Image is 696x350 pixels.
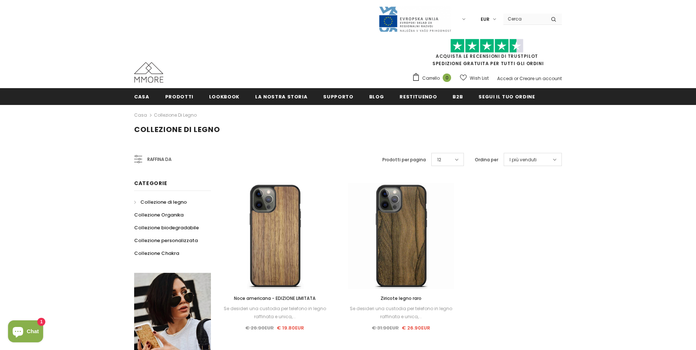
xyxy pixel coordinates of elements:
a: Prodotti [165,88,193,105]
a: supporto [323,88,353,105]
img: Javni Razpis [378,6,451,33]
span: Raffina da [147,155,171,163]
span: € 31.90EUR [372,324,399,331]
a: Collezione personalizzata [134,234,198,247]
div: Se desideri una custodia per telefono in legno raffinata e unica,... [348,305,454,321]
a: Casa [134,111,147,120]
span: € 26.90EUR [402,324,430,331]
span: Ziricote legno raro [381,295,421,301]
a: Collezione di legno [154,112,197,118]
a: Lookbook [209,88,239,105]
a: Segui il tuo ordine [478,88,535,105]
span: Wish List [470,75,489,82]
a: Carrello 0 [412,73,455,84]
a: Wish List [460,72,489,84]
span: B2B [453,93,463,100]
span: or [514,75,518,82]
span: La nostra storia [255,93,307,100]
label: Prodotti per pagina [382,156,426,163]
span: SPEDIZIONE GRATUITA PER TUTTI GLI ORDINI [412,42,562,67]
span: Categorie [134,180,167,187]
a: Collezione di legno [134,196,187,208]
span: Collezione di legno [140,199,187,206]
a: Collezione Organika [134,208,184,221]
span: Segui il tuo ordine [478,93,535,100]
a: Collezione biodegradabile [134,221,199,234]
a: Restituendo [400,88,437,105]
span: Collezione Chakra [134,250,179,257]
span: supporto [323,93,353,100]
span: Blog [369,93,384,100]
a: Collezione Chakra [134,247,179,260]
span: Carrello [422,75,440,82]
span: Prodotti [165,93,193,100]
span: Casa [134,93,150,100]
img: Fidati di Pilot Stars [450,39,523,53]
span: I più venduti [510,156,537,163]
a: Acquista le recensioni di TrustPilot [436,53,538,59]
span: EUR [481,16,489,23]
a: Noce americana - EDIZIONE LIMITATA [222,294,328,302]
span: 0 [443,74,451,82]
span: Collezione biodegradabile [134,224,199,231]
inbox-online-store-chat: Shopify online store chat [6,320,45,344]
a: Ziricote legno raro [348,294,454,302]
span: € 26.90EUR [245,324,274,331]
span: Lookbook [209,93,239,100]
span: Noce americana - EDIZIONE LIMITATA [234,295,315,301]
a: Creare un account [519,75,562,82]
a: Casa [134,88,150,105]
span: Collezione Organika [134,211,184,218]
span: € 19.80EUR [277,324,304,331]
span: Collezione personalizzata [134,237,198,244]
input: Search Site [503,14,545,24]
span: 12 [437,156,441,163]
label: Ordina per [475,156,498,163]
div: Se desideri una custodia per telefono in legno raffinata e unica,... [222,305,328,321]
img: Casi MMORE [134,62,163,83]
a: Accedi [497,75,513,82]
a: Javni Razpis [378,16,451,22]
a: Blog [369,88,384,105]
a: B2B [453,88,463,105]
a: La nostra storia [255,88,307,105]
span: Collezione di legno [134,124,220,135]
span: Restituendo [400,93,437,100]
